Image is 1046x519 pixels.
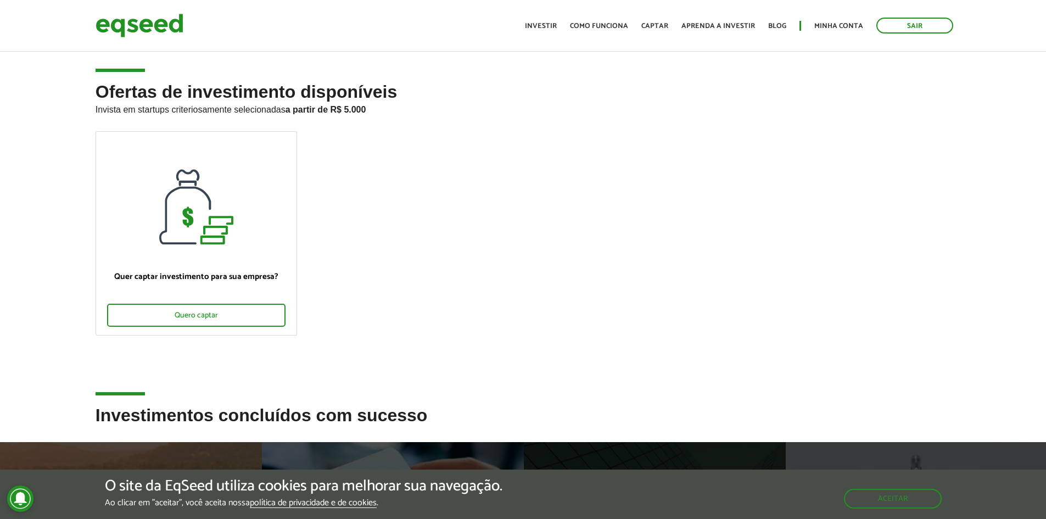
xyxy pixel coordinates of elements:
[844,489,942,509] button: Aceitar
[96,102,951,115] p: Invista em startups criteriosamente selecionadas
[286,105,366,114] strong: a partir de R$ 5.000
[107,272,286,282] p: Quer captar investimento para sua empresa?
[768,23,786,30] a: Blog
[105,498,502,508] p: Ao clicar em "aceitar", você aceita nossa .
[250,499,377,508] a: política de privacidade e de cookies
[96,82,951,131] h2: Ofertas de investimento disponíveis
[525,23,557,30] a: Investir
[876,18,953,34] a: Sair
[641,23,668,30] a: Captar
[105,478,502,495] h5: O site da EqSeed utiliza cookies para melhorar sua navegação.
[570,23,628,30] a: Como funciona
[96,131,297,336] a: Quer captar investimento para sua empresa? Quero captar
[107,304,286,327] div: Quero captar
[96,11,183,40] img: EqSeed
[681,23,755,30] a: Aprenda a investir
[814,23,863,30] a: Minha conta
[96,406,951,442] h2: Investimentos concluídos com sucesso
